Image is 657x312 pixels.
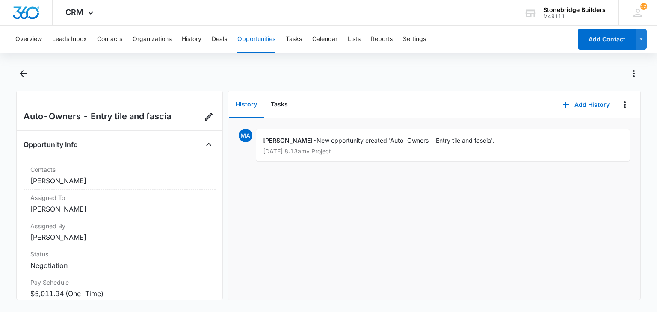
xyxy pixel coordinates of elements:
[212,26,227,53] button: Deals
[133,26,172,53] button: Organizations
[237,26,275,53] button: Opportunities
[182,26,201,53] button: History
[202,138,216,151] button: Close
[24,190,215,218] div: Assigned To[PERSON_NAME]
[30,193,208,202] dt: Assigned To
[24,246,215,274] div: StatusNegotiation
[16,67,30,80] button: Back
[554,94,618,115] button: Add History
[30,250,208,259] dt: Status
[239,129,252,142] span: MA
[30,260,208,271] dd: Negotiation
[256,129,630,162] div: -
[578,29,636,50] button: Add Contact
[640,3,647,10] span: 125
[286,26,302,53] button: Tasks
[24,162,215,190] div: Contacts[PERSON_NAME]
[65,8,83,17] span: CRM
[30,232,208,242] dd: [PERSON_NAME]
[30,288,208,299] dd: $5,011.94 (One-Time)
[30,204,208,214] dd: [PERSON_NAME]
[24,218,215,246] div: Assigned By[PERSON_NAME]
[24,274,215,303] div: Pay Schedule$5,011.94 (One-Time)
[618,98,632,112] button: Overflow Menu
[264,91,295,118] button: Tasks
[24,110,171,124] h2: Auto-Owners - Entry tile and fascia
[371,26,393,53] button: Reports
[263,148,623,154] p: [DATE] 8:13am • Project
[30,278,208,287] dt: Pay Schedule
[640,3,647,10] div: notifications count
[30,176,208,186] dd: [PERSON_NAME]
[348,26,361,53] button: Lists
[202,110,216,124] button: Edit Opportunity
[30,221,208,230] dt: Assigned By
[317,137,494,144] span: New opportunity created 'Auto-Owners - Entry tile and fascia'.
[15,26,42,53] button: Overview
[24,139,78,150] h4: Opportunity Info
[97,26,122,53] button: Contacts
[30,165,208,174] dt: Contacts
[627,67,641,80] button: Actions
[263,137,313,144] span: [PERSON_NAME]
[52,26,87,53] button: Leads Inbox
[403,26,426,53] button: Settings
[229,91,264,118] button: History
[312,26,337,53] button: Calendar
[543,6,606,13] div: account name
[543,13,606,19] div: account id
